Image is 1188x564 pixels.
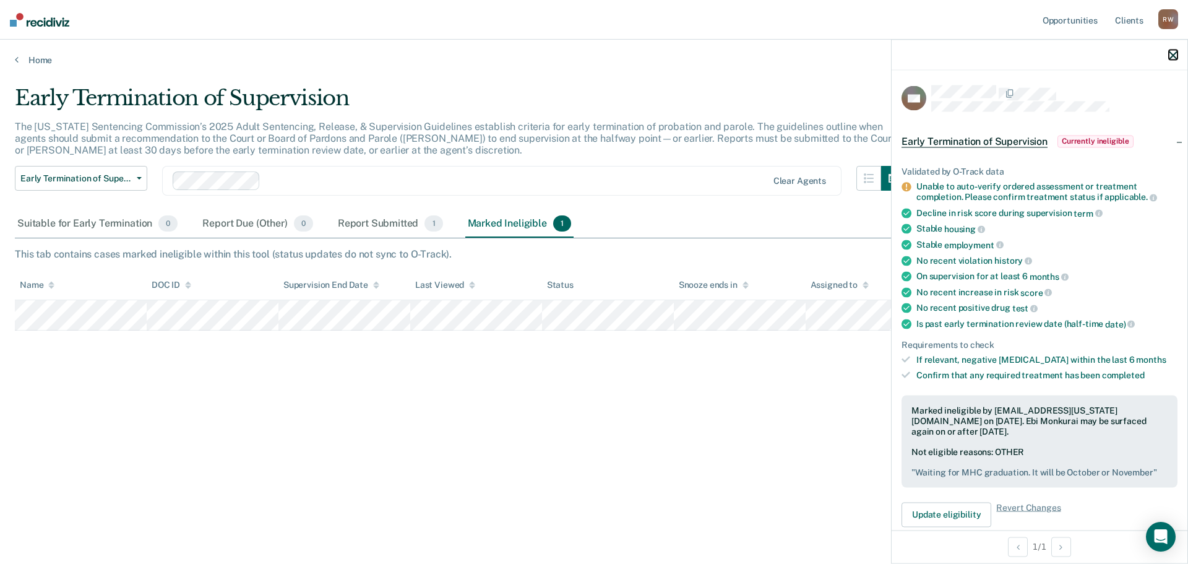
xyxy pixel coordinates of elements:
div: If relevant, negative [MEDICAL_DATA] within the last 6 [916,355,1177,365]
div: Snooze ends in [679,280,749,290]
pre: " Waiting for MHC graduation. It will be October or November " [911,467,1168,477]
div: Suitable for Early Termination [15,210,180,238]
div: R W [1158,9,1178,29]
div: Marked ineligible by [EMAIL_ADDRESS][US_STATE][DOMAIN_NAME] on [DATE]. Ebi Monkurai may be surfac... [911,405,1168,436]
span: 1 [553,215,571,232]
div: Validated by O-Track data [902,166,1177,176]
div: Requirements to check [902,339,1177,350]
div: No recent increase in risk [916,287,1177,298]
span: score [1020,287,1052,297]
span: history [994,256,1032,266]
a: Home [15,54,1173,66]
span: months [1136,355,1166,365]
div: Unable to auto-verify ordered assessment or treatment completion. Please confirm treatment status... [916,181,1177,202]
img: Recidiviz [10,13,69,27]
div: Name [20,280,54,290]
button: Next Opportunity [1051,537,1071,557]
span: Early Termination of Supervision [20,173,132,184]
div: No recent violation [916,255,1177,266]
div: No recent positive drug [916,303,1177,314]
div: Not eligible reasons: OTHER [911,447,1168,478]
div: Report Due (Other) [200,210,315,238]
div: Marked Ineligible [465,210,574,238]
div: Decline in risk score during supervision [916,207,1177,219]
span: housing [944,224,985,234]
span: term [1074,208,1102,218]
div: Report Submitted [335,210,445,238]
div: Stable [916,223,1177,235]
div: Early Termination of SupervisionCurrently ineligible [892,121,1187,161]
span: Early Termination of Supervision [902,135,1048,147]
span: 1 [424,215,442,232]
div: Is past early termination review date (half-time [916,318,1177,329]
div: Assigned to [811,280,869,290]
div: DOC ID [152,280,191,290]
div: 1 / 1 [892,530,1187,563]
div: Early Termination of Supervision [15,85,906,121]
span: employment [944,240,1003,249]
div: Last Viewed [415,280,475,290]
button: Previous Opportunity [1008,537,1028,557]
div: Status [547,280,574,290]
span: test [1012,303,1038,313]
div: Open Intercom Messenger [1146,522,1176,552]
div: Supervision End Date [283,280,379,290]
span: 0 [158,215,178,232]
div: Clear agents [773,176,826,186]
div: Confirm that any required treatment has been [916,370,1177,381]
div: Stable [916,239,1177,250]
p: The [US_STATE] Sentencing Commission’s 2025 Adult Sentencing, Release, & Supervision Guidelines e... [15,121,895,156]
span: completed [1102,370,1145,380]
div: On supervision for at least 6 [916,271,1177,282]
span: Revert Changes [996,502,1061,527]
span: months [1030,271,1069,281]
button: Update eligibility [902,502,991,527]
span: date) [1105,319,1135,329]
div: This tab contains cases marked ineligible within this tool (status updates do not sync to O-Track). [15,248,1173,260]
span: Currently ineligible [1057,135,1134,147]
span: 0 [294,215,313,232]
